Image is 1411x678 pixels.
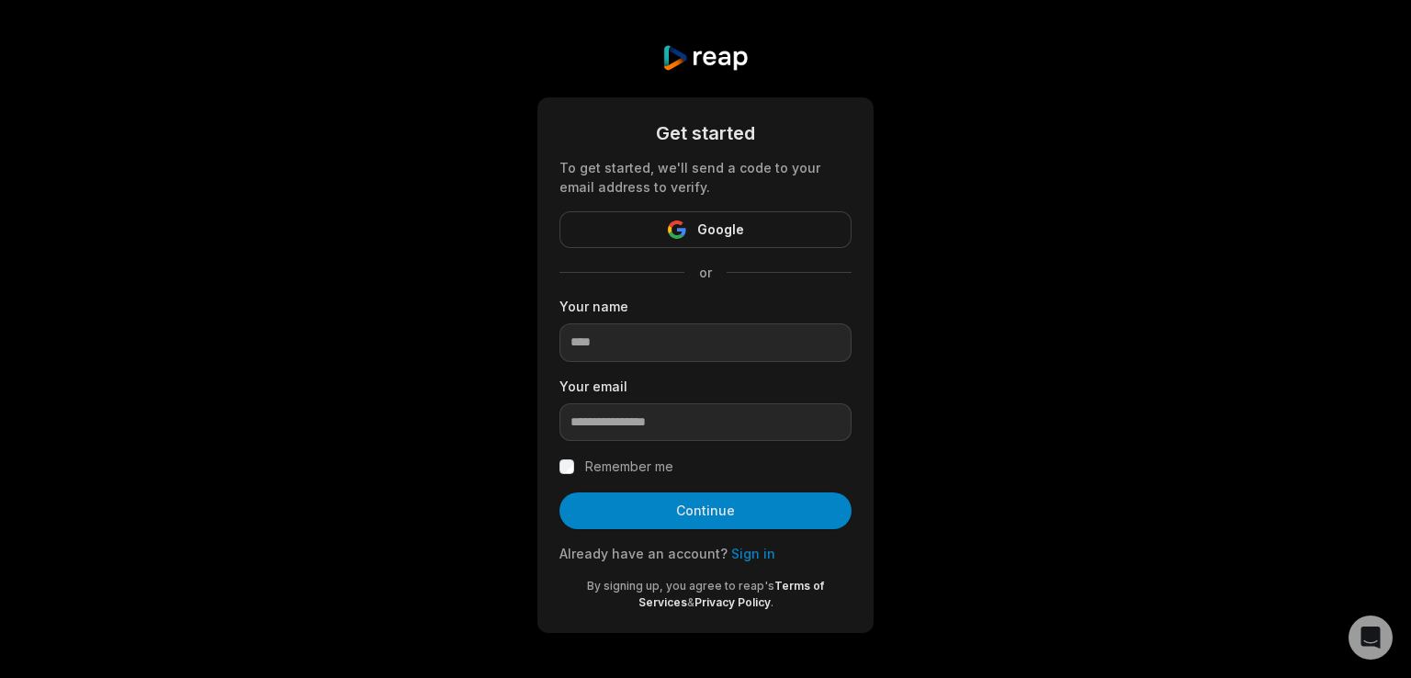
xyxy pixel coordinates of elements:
label: Remember me [585,456,673,478]
a: Privacy Policy [694,595,771,609]
button: Google [559,211,852,248]
span: Google [697,219,744,241]
label: Your name [559,297,852,316]
button: Continue [559,492,852,529]
span: By signing up, you agree to reap's [587,579,774,593]
a: Sign in [731,546,775,561]
div: Get started [559,119,852,147]
span: or [684,263,727,282]
span: Already have an account? [559,546,728,561]
div: To get started, we'll send a code to your email address to verify. [559,158,852,197]
div: Open Intercom Messenger [1349,616,1393,660]
span: . [771,595,773,609]
span: & [687,595,694,609]
label: Your email [559,377,852,396]
img: reap [661,44,749,72]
